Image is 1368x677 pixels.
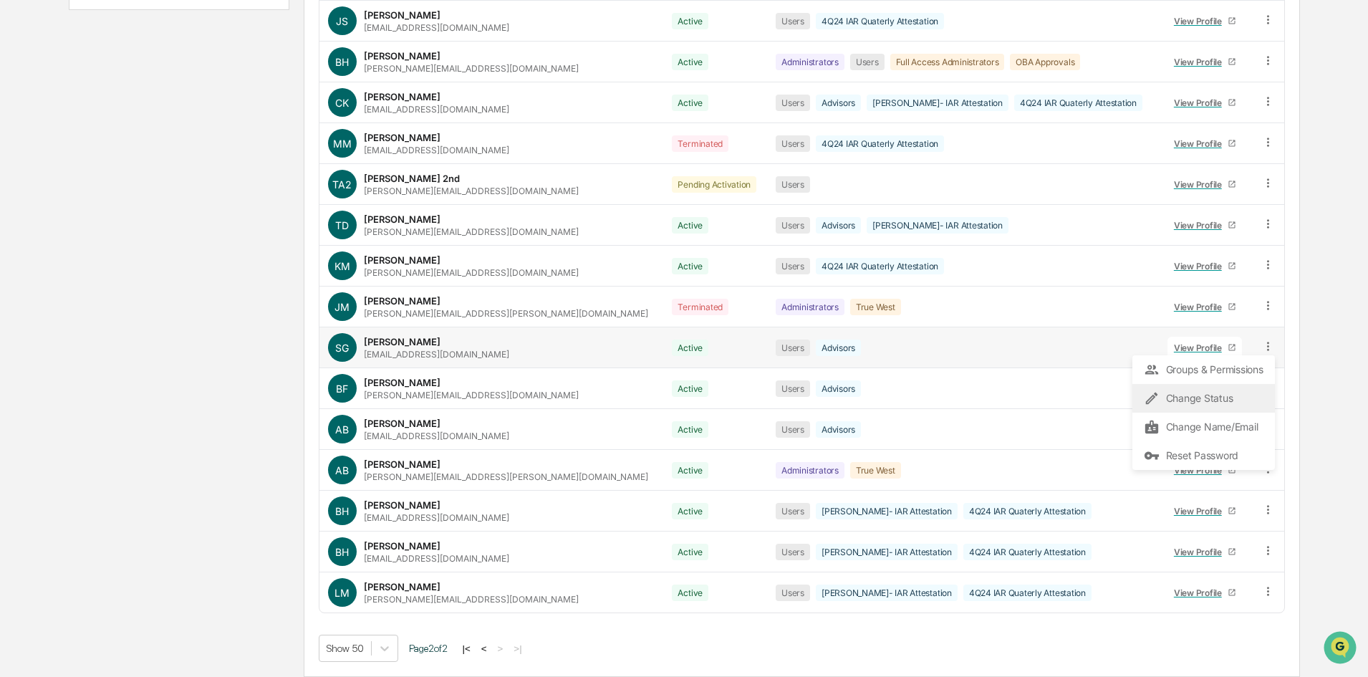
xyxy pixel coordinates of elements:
[364,22,509,33] div: [EMAIL_ADDRESS][DOMAIN_NAME]
[1167,173,1242,196] a: View Profile
[672,503,708,519] div: Active
[364,581,440,592] div: [PERSON_NAME]
[1144,361,1263,378] div: Groups & Permissions
[364,213,440,225] div: [PERSON_NAME]
[672,585,708,601] div: Active
[850,299,901,315] div: True West
[1174,57,1228,67] div: View Profile
[850,54,885,70] div: Users
[335,342,349,354] span: SG
[364,390,579,400] div: [PERSON_NAME][EMAIL_ADDRESS][DOMAIN_NAME]
[1167,10,1242,32] a: View Profile
[1167,296,1242,318] a: View Profile
[1174,97,1228,108] div: View Profile
[776,135,810,152] div: Users
[335,423,349,436] span: AB
[1167,337,1242,359] a: View Profile
[672,421,708,438] div: Active
[493,643,508,655] button: >
[816,544,958,560] div: [PERSON_NAME]- IAR Attestation
[1174,138,1228,149] div: View Profile
[14,209,26,221] div: 🔎
[14,30,261,53] p: How can we help?
[364,145,509,155] div: [EMAIL_ADDRESS][DOMAIN_NAME]
[244,114,261,131] button: Start new chat
[364,91,440,102] div: [PERSON_NAME]
[1174,506,1228,517] div: View Profile
[776,380,810,397] div: Users
[776,503,810,519] div: Users
[364,226,579,237] div: [PERSON_NAME][EMAIL_ADDRESS][DOMAIN_NAME]
[816,421,861,438] div: Advisors
[101,242,173,254] a: Powered byPylon
[334,301,350,313] span: JM
[1167,51,1242,73] a: View Profile
[477,643,491,655] button: <
[49,124,181,135] div: We're available if you need us!
[1167,214,1242,236] a: View Profile
[1167,92,1242,114] a: View Profile
[409,643,448,654] span: Page 2 of 2
[672,54,708,70] div: Active
[364,267,579,278] div: [PERSON_NAME][EMAIL_ADDRESS][DOMAIN_NAME]
[1174,179,1228,190] div: View Profile
[963,503,1092,519] div: 4Q24 IAR Quaterly Attestation
[9,175,98,201] a: 🖐️Preclearance
[890,54,1005,70] div: Full Access Administrators
[776,544,810,560] div: Users
[672,176,756,193] div: Pending Activation
[364,553,509,564] div: [EMAIL_ADDRESS][DOMAIN_NAME]
[816,380,861,397] div: Advisors
[336,383,348,395] span: BF
[104,182,115,193] div: 🗄️
[509,643,526,655] button: >|
[335,505,349,517] span: BH
[1167,582,1242,604] a: View Profile
[867,217,1008,234] div: [PERSON_NAME]- IAR Attestation
[816,585,958,601] div: [PERSON_NAME]- IAR Attestation
[776,13,810,29] div: Users
[672,95,708,111] div: Active
[776,340,810,356] div: Users
[672,135,728,152] div: Terminated
[672,380,708,397] div: Active
[1174,547,1228,557] div: View Profile
[98,175,183,201] a: 🗄️Attestations
[364,512,509,523] div: [EMAIL_ADDRESS][DOMAIN_NAME]
[672,258,708,274] div: Active
[364,377,440,388] div: [PERSON_NAME]
[816,503,958,519] div: [PERSON_NAME]- IAR Attestation
[364,254,440,266] div: [PERSON_NAME]
[816,217,861,234] div: Advisors
[29,181,92,195] span: Preclearance
[14,110,40,135] img: 1746055101610-c473b297-6a78-478c-a979-82029cc54cd1
[458,643,475,655] button: |<
[364,431,509,441] div: [EMAIL_ADDRESS][DOMAIN_NAME]
[776,299,844,315] div: Administrators
[1144,447,1263,464] div: Reset Password
[336,15,348,27] span: JS
[672,217,708,234] div: Active
[334,260,350,272] span: KM
[776,462,844,479] div: Administrators
[335,97,349,109] span: CK
[335,219,349,231] span: TD
[816,95,861,111] div: Advisors
[364,458,440,470] div: [PERSON_NAME]
[143,243,173,254] span: Pylon
[776,421,810,438] div: Users
[1174,16,1228,27] div: View Profile
[364,336,440,347] div: [PERSON_NAME]
[672,462,708,479] div: Active
[776,258,810,274] div: Users
[672,13,708,29] div: Active
[364,295,440,307] div: [PERSON_NAME]
[335,464,349,476] span: AB
[1174,587,1228,598] div: View Profile
[1167,459,1242,481] a: View Profile
[364,349,509,360] div: [EMAIL_ADDRESS][DOMAIN_NAME]
[816,340,861,356] div: Advisors
[118,181,178,195] span: Attestations
[1167,133,1242,155] a: View Profile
